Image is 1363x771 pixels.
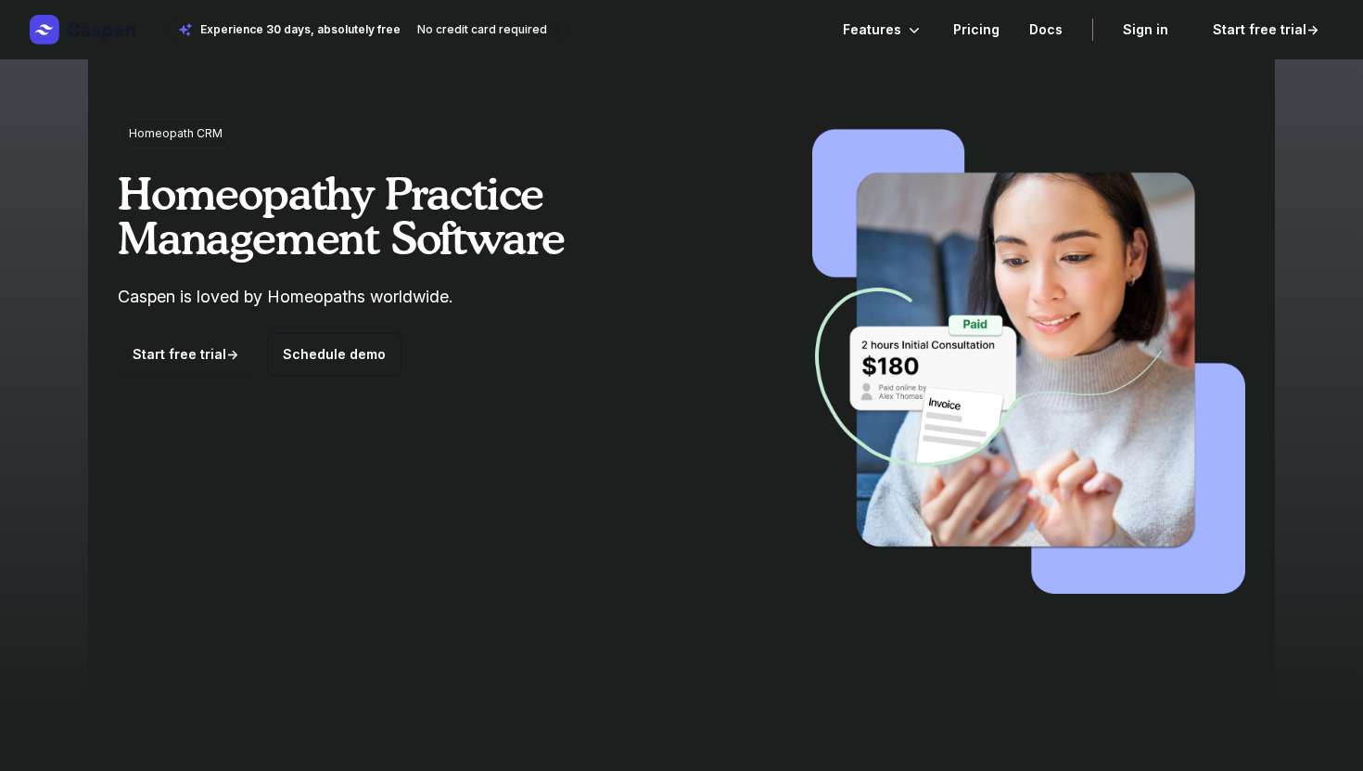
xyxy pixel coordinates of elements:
span: → [1306,21,1318,37]
span: Homeopath CRM [118,119,234,148]
img: homeopath.png [812,119,1245,600]
a: Start free trial [1198,11,1333,48]
span: Experience 30 days, absolutely free [200,22,401,37]
span: → [226,346,238,362]
button: Features [843,19,924,41]
p: Caspen is loved by Homeopaths worldwide. [118,282,783,312]
a: Sign in [1123,19,1168,41]
h1: Homeopathy Practice Management Software [118,171,783,260]
span: No credit card required [417,22,547,36]
span: Features [843,19,901,41]
a: Pricing [953,19,1000,41]
a: Docs [1029,19,1063,41]
a: Schedule demo [268,334,401,375]
span: Start free trial [1213,20,1318,39]
a: Experience 30 days, absolutely freeNo credit card required [167,15,570,45]
a: Start free trial [118,334,253,375]
span: Schedule demo [283,346,386,362]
